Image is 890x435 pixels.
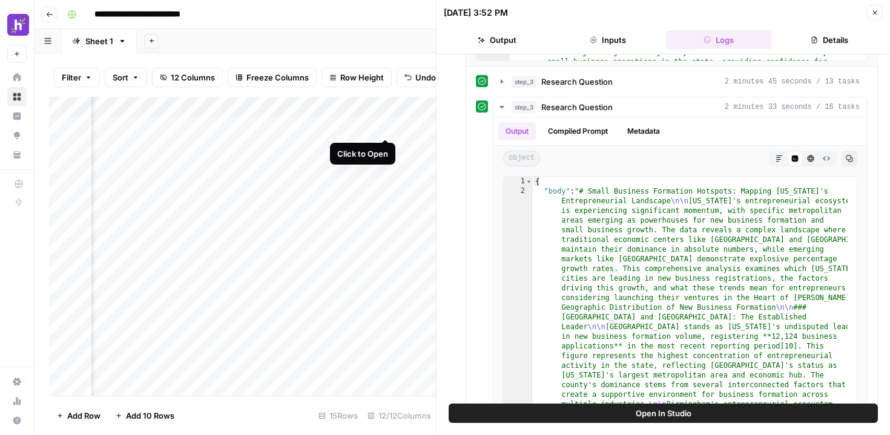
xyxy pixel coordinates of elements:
[49,406,108,425] button: Add Row
[67,410,101,422] span: Add Row
[725,102,860,113] span: 2 minutes 33 seconds / 16 tasks
[444,7,508,19] div: [DATE] 3:52 PM
[7,106,27,126] a: Insights
[7,14,29,36] img: Homebase Logo
[498,122,536,140] button: Output
[321,68,392,87] button: Row Height
[7,145,27,165] a: Your Data
[415,71,436,83] span: Undo
[337,148,388,160] div: Click to Open
[541,76,613,88] span: Research Question
[340,71,384,83] span: Row Height
[126,410,174,422] span: Add 10 Rows
[503,151,540,166] span: object
[7,87,27,106] a: Browse
[108,406,182,425] button: Add 10 Rows
[397,68,444,87] button: Undo
[113,71,128,83] span: Sort
[314,406,363,425] div: 15 Rows
[152,68,223,87] button: 12 Columns
[620,122,667,140] button: Metadata
[541,122,615,140] button: Compiled Prompt
[54,68,100,87] button: Filter
[504,177,533,186] div: 1
[777,30,883,50] button: Details
[85,35,113,47] div: Sheet 1
[7,68,27,87] a: Home
[449,404,878,423] button: Open In Studio
[666,30,772,50] button: Logs
[7,372,27,391] a: Settings
[62,29,137,53] a: Sheet 1
[444,30,550,50] button: Output
[512,76,536,88] span: step_3
[171,71,215,83] span: 12 Columns
[555,30,661,50] button: Inputs
[363,406,436,425] div: 12/12 Columns
[541,101,613,113] span: Research Question
[493,72,867,91] button: 2 minutes 45 seconds / 13 tasks
[493,97,867,117] button: 2 minutes 33 seconds / 16 tasks
[636,407,691,419] span: Open In Studio
[246,71,309,83] span: Freeze Columns
[105,68,147,87] button: Sort
[7,411,27,430] button: Help + Support
[7,10,27,40] button: Workspace: Homebase
[493,117,867,420] div: 2 minutes 33 seconds / 16 tasks
[512,101,536,113] span: step_3
[62,71,81,83] span: Filter
[7,391,27,411] a: Usage
[7,126,27,145] a: Opportunities
[526,177,532,186] span: Toggle code folding, rows 1 through 29
[725,76,860,87] span: 2 minutes 45 seconds / 13 tasks
[228,68,317,87] button: Freeze Columns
